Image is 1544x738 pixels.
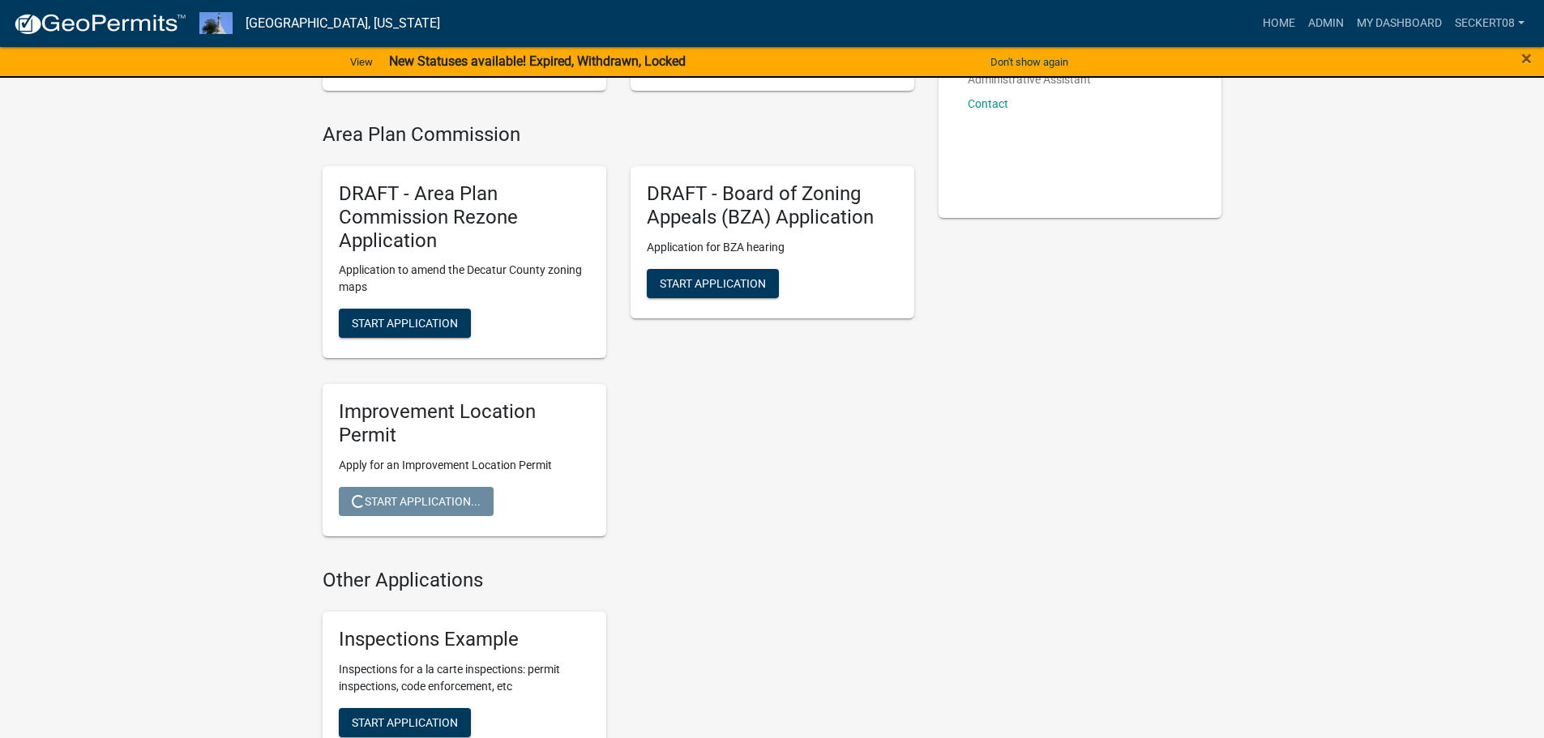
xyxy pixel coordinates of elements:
button: Start Application [647,269,779,298]
a: My Dashboard [1350,8,1448,39]
button: Don't show again [984,49,1075,75]
a: Home [1256,8,1302,39]
span: Start Application [660,276,766,289]
h4: Area Plan Commission [323,123,914,147]
span: Start Application... [352,495,481,508]
span: × [1521,47,1532,70]
button: Start Application [339,708,471,737]
p: Application to amend the Decatur County zoning maps [339,262,590,296]
p: Application for BZA hearing [647,239,898,256]
a: [GEOGRAPHIC_DATA], [US_STATE] [246,10,440,37]
p: Administrative Assistant [968,74,1091,85]
h5: DRAFT - Board of Zoning Appeals (BZA) Application [647,182,898,229]
a: Admin [1302,8,1350,39]
h5: Improvement Location Permit [339,400,590,447]
p: Apply for an Improvement Location Permit [339,457,590,474]
strong: New Statuses available! Expired, Withdrawn, Locked [389,53,686,69]
a: View [344,49,379,75]
h5: DRAFT - Area Plan Commission Rezone Application [339,182,590,252]
a: seckert08 [1448,8,1531,39]
p: Inspections for a la carte inspections: permit inspections, code enforcement, etc [339,661,590,695]
span: Start Application [352,317,458,330]
span: Start Application [352,715,458,728]
h5: Inspections Example [339,628,590,651]
button: Close [1521,49,1532,68]
img: Decatur County, Indiana [199,12,233,34]
a: Contact [968,97,1008,110]
button: Start Application [339,309,471,338]
h4: Other Applications [323,569,914,592]
button: Start Application... [339,487,494,516]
